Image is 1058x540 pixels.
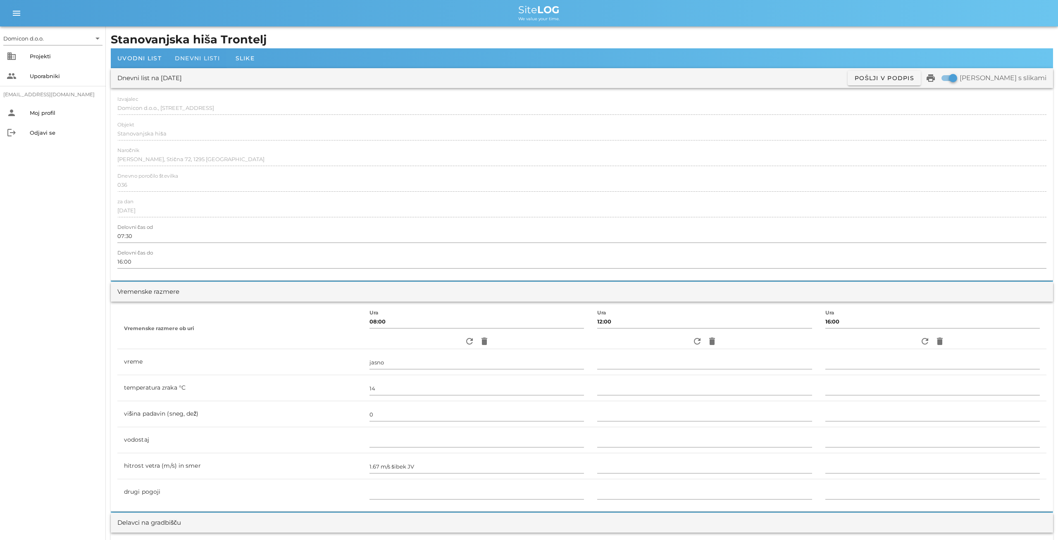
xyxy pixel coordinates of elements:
[175,55,220,62] span: Dnevni listi
[117,427,363,453] td: vodostaj
[848,71,921,86] button: Pošlji v podpis
[7,108,17,118] i: person
[117,401,363,427] td: višina padavin (sneg, dež)
[960,74,1046,82] label: [PERSON_NAME] s slikami
[236,55,255,62] span: Slike
[692,336,702,346] i: refresh
[30,73,99,79] div: Uporabniki
[117,518,181,528] div: Delavci na gradbišču
[926,73,936,83] i: print
[30,109,99,116] div: Moj profil
[117,349,363,375] td: vreme
[940,451,1058,540] div: Pripomoček za klepet
[30,129,99,136] div: Odjavi se
[117,122,134,128] label: Objekt
[3,35,44,42] div: Domicon d.o.o.
[117,375,363,401] td: temperatura zraka °C
[117,173,178,179] label: Dnevno poročilo številka
[117,147,139,154] label: Naročnik
[117,453,363,479] td: hitrost vetra (m/s) in smer
[854,74,914,82] span: Pošlji v podpis
[117,479,363,505] td: drugi pogoji
[117,287,179,297] div: Vremenske razmere
[537,4,560,16] b: LOG
[940,451,1058,540] iframe: Chat Widget
[117,250,153,256] label: Delovni čas do
[93,33,102,43] i: arrow_drop_down
[117,308,363,349] th: Vremenske razmere ob uri
[117,55,162,62] span: Uvodni list
[518,16,560,21] span: We value your time.
[518,4,560,16] span: Site
[465,336,474,346] i: refresh
[7,71,17,81] i: people
[707,336,717,346] i: delete
[920,336,930,346] i: refresh
[117,96,138,102] label: Izvajalec
[117,199,133,205] label: za dan
[3,32,102,45] div: Domicon d.o.o.
[7,51,17,61] i: business
[369,310,379,316] label: Ura
[12,8,21,18] i: menu
[30,53,99,59] div: Projekti
[7,128,17,138] i: logout
[825,310,834,316] label: Ura
[479,336,489,346] i: delete
[117,74,182,83] div: Dnevni list na [DATE]
[117,224,153,231] label: Delovni čas od
[111,31,1053,48] h1: Stanovanjska hiša Trontelj
[935,336,945,346] i: delete
[597,310,606,316] label: Ura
